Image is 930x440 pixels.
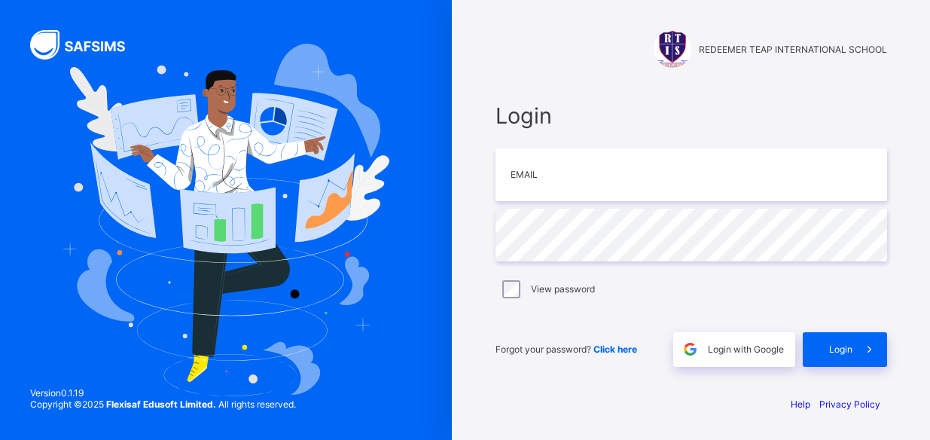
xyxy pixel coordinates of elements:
[829,344,852,355] span: Login
[106,399,216,410] strong: Flexisaf Edusoft Limited.
[681,341,699,358] img: google.396cfc9801f0270233282035f929180a.svg
[30,399,296,410] span: Copyright © 2025 All rights reserved.
[495,102,887,129] span: Login
[593,344,637,355] a: Click here
[30,30,143,60] img: SAFSIMS Logo
[819,399,880,410] a: Privacy Policy
[699,44,887,55] span: REDEEMER TEAP INTERNATIONAL SCHOOL
[63,44,389,396] img: Hero Image
[708,344,784,355] span: Login with Google
[531,283,595,295] label: View password
[30,387,296,399] span: Version 0.1.19
[791,399,810,410] a: Help
[495,344,637,355] span: Forgot your password?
